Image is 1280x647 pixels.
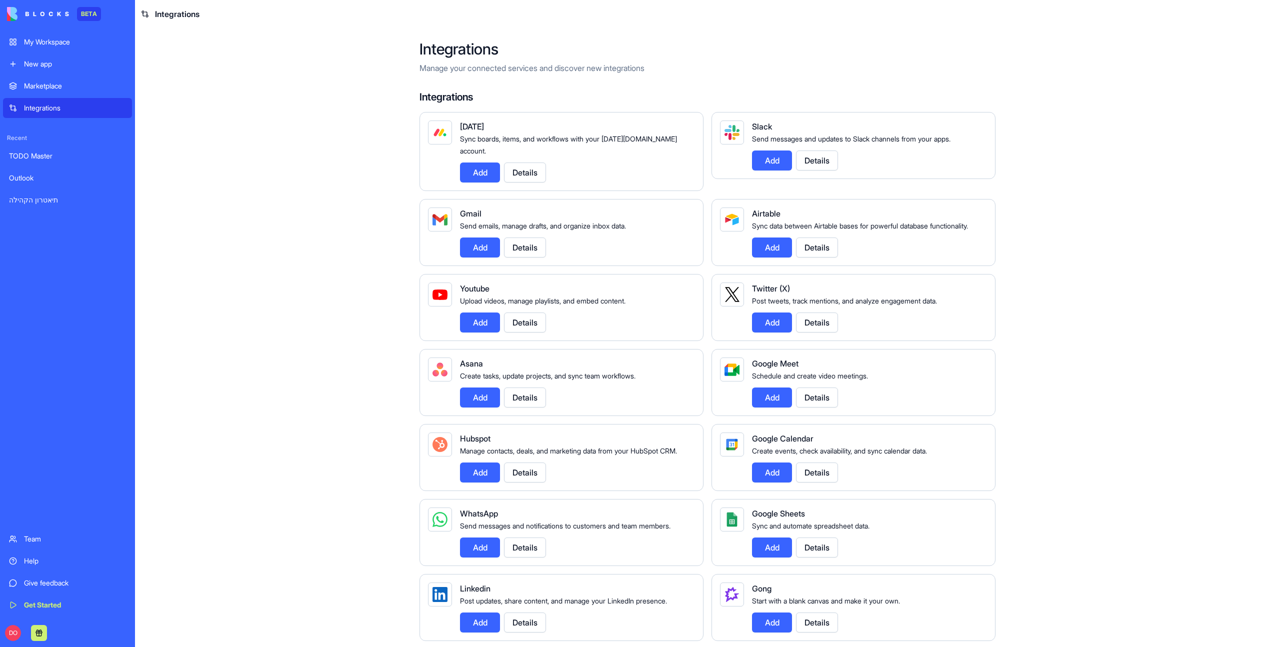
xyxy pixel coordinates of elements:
[460,283,489,293] span: Youtube
[796,462,838,482] button: Details
[752,283,790,293] span: Twitter (X)
[752,508,805,518] span: Google Sheets
[504,237,546,257] button: Details
[752,537,792,557] button: Add
[796,612,838,632] button: Details
[752,446,927,455] span: Create events, check availability, and sync calendar data.
[77,7,101,21] div: BETA
[752,596,900,605] span: Start with a blank canvas and make it your own.
[460,596,667,605] span: Post updates, share content, and manage your LinkedIn presence.
[3,595,132,615] a: Get Started
[3,190,132,210] a: תיאטרון הקהילה
[24,534,126,544] div: Team
[24,556,126,566] div: Help
[752,371,868,380] span: Schedule and create video meetings.
[24,578,126,588] div: Give feedback
[3,168,132,188] a: Outlook
[3,529,132,549] a: Team
[752,208,780,218] span: Airtable
[7,7,101,21] a: BETA
[504,462,546,482] button: Details
[752,462,792,482] button: Add
[3,146,132,166] a: TODO Master
[3,573,132,593] a: Give feedback
[504,612,546,632] button: Details
[752,237,792,257] button: Add
[460,371,635,380] span: Create tasks, update projects, and sync team workflows.
[752,150,792,170] button: Add
[419,62,995,74] p: Manage your connected services and discover new integrations
[752,296,937,305] span: Post tweets, track mentions, and analyze engagement data.
[3,134,132,142] span: Recent
[3,54,132,74] a: New app
[3,551,132,571] a: Help
[752,221,968,230] span: Sync data between Airtable bases for powerful database functionality.
[24,81,126,91] div: Marketplace
[460,208,481,218] span: Gmail
[752,134,950,143] span: Send messages and updates to Slack channels from your apps.
[3,32,132,52] a: My Workspace
[419,90,995,104] h4: Integrations
[796,150,838,170] button: Details
[796,387,838,407] button: Details
[24,59,126,69] div: New app
[752,521,869,530] span: Sync and automate spreadsheet data.
[504,162,546,182] button: Details
[460,162,500,182] button: Add
[155,8,199,20] span: Integrations
[460,433,490,443] span: Hubspot
[460,312,500,332] button: Add
[460,358,483,368] span: Asana
[3,98,132,118] a: Integrations
[752,583,771,593] span: Gong
[504,537,546,557] button: Details
[796,537,838,557] button: Details
[460,583,490,593] span: Linkedin
[24,37,126,47] div: My Workspace
[460,612,500,632] button: Add
[3,76,132,96] a: Marketplace
[24,600,126,610] div: Get Started
[752,387,792,407] button: Add
[460,521,670,530] span: Send messages and notifications to customers and team members.
[752,358,798,368] span: Google Meet
[752,612,792,632] button: Add
[460,237,500,257] button: Add
[752,312,792,332] button: Add
[7,7,69,21] img: logo
[460,221,626,230] span: Send emails, manage drafts, and organize inbox data.
[9,151,126,161] div: TODO Master
[752,433,813,443] span: Google Calendar
[460,537,500,557] button: Add
[9,195,126,205] div: תיאטרון הקהילה
[460,387,500,407] button: Add
[419,40,995,58] h2: Integrations
[796,237,838,257] button: Details
[796,312,838,332] button: Details
[504,387,546,407] button: Details
[752,121,772,131] span: Slack
[460,296,625,305] span: Upload videos, manage playlists, and embed content.
[460,446,677,455] span: Manage contacts, deals, and marketing data from your HubSpot CRM.
[460,121,484,131] span: [DATE]
[460,134,677,155] span: Sync boards, items, and workflows with your [DATE][DOMAIN_NAME] account.
[24,103,126,113] div: Integrations
[460,508,498,518] span: WhatsApp
[460,462,500,482] button: Add
[504,312,546,332] button: Details
[5,625,21,641] span: DO
[9,173,126,183] div: Outlook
